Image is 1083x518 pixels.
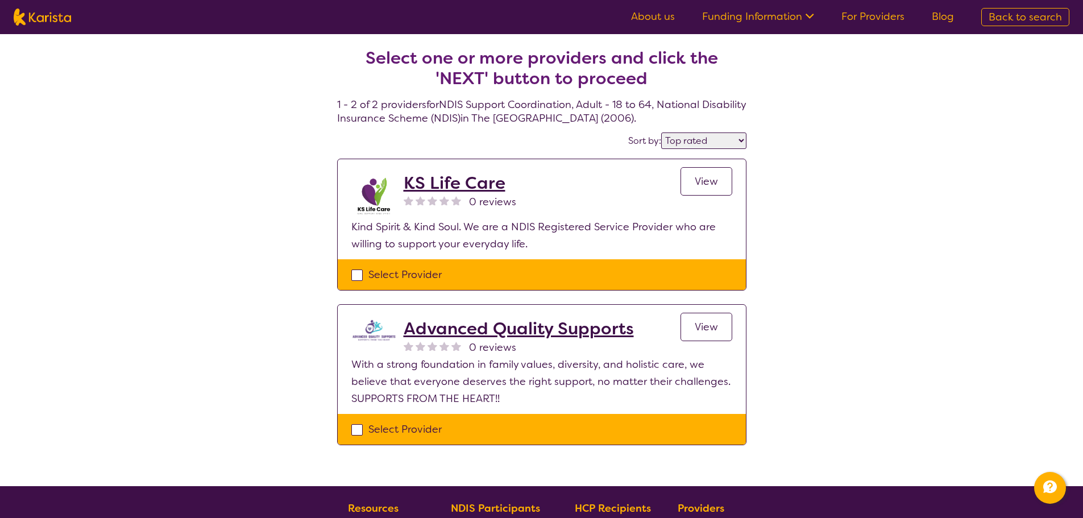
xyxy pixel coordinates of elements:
[680,167,732,196] a: View
[841,10,904,23] a: For Providers
[404,341,413,351] img: nonereviewstar
[631,10,675,23] a: About us
[351,218,732,252] p: Kind Spirit & Kind Soul. We are a NDIS Registered Service Provider who are willing to support you...
[1034,472,1066,504] button: Channel Menu
[404,196,413,205] img: nonereviewstar
[989,10,1062,24] span: Back to search
[14,9,71,26] img: Karista logo
[451,341,461,351] img: nonereviewstar
[695,175,718,188] span: View
[702,10,814,23] a: Funding Information
[351,173,397,218] img: vck6imke6mwwyl2anjyf.png
[351,48,733,89] h2: Select one or more providers and click the 'NEXT' button to proceed
[439,196,449,205] img: nonereviewstar
[404,318,634,339] a: Advanced Quality Supports
[428,341,437,351] img: nonereviewstar
[451,502,540,515] b: NDIS Participants
[416,196,425,205] img: nonereviewstar
[628,135,661,147] label: Sort by:
[695,320,718,334] span: View
[351,318,397,342] img: miu5x5fu0uakhnvmw9ax.jpg
[981,8,1069,26] a: Back to search
[404,173,516,193] a: KS Life Care
[932,10,954,23] a: Blog
[469,339,516,356] span: 0 reviews
[416,341,425,351] img: nonereviewstar
[439,341,449,351] img: nonereviewstar
[348,502,399,515] b: Resources
[428,196,437,205] img: nonereviewstar
[680,313,732,341] a: View
[575,502,651,515] b: HCP Recipients
[337,20,746,125] h4: 1 - 2 of 2 providers for NDIS Support Coordination , Adult - 18 to 64 , National Disability Insur...
[469,193,516,210] span: 0 reviews
[678,502,724,515] b: Providers
[451,196,461,205] img: nonereviewstar
[351,356,732,407] p: With a strong foundation in family values, diversity, and holistic care, we believe that everyone...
